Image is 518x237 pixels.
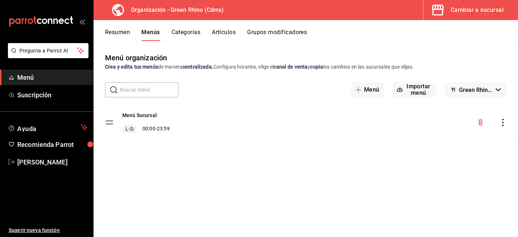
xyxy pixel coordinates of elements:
button: Menú [351,82,384,97]
span: [PERSON_NAME] [17,157,87,167]
input: Buscar menú [120,83,178,97]
button: Categorías [172,29,201,41]
button: Artículos [212,29,236,41]
span: Ayuda [17,123,78,132]
strong: Crea y edita tus menús [105,64,158,70]
strong: canal de venta [273,64,308,70]
button: Menú Sucursal [122,112,157,119]
button: actions [499,119,506,126]
div: Menú organización [105,52,167,63]
span: Suscripción [17,90,87,100]
span: Sugerir nueva función [9,227,87,234]
span: Recomienda Parrot [17,140,87,149]
h3: Organización - Green Rhino (Cdmx) [125,6,224,14]
div: 00:00 - 23:59 [122,125,170,133]
div: de manera Configura horarios, elige el y los cambios en las sucursales que elijas. [105,63,506,71]
span: Green Rhino - Borrador [459,87,493,93]
div: Cambiar a sucursal [451,5,504,15]
table: menu-maker-table [94,103,518,142]
span: L-D [124,125,135,133]
button: open_drawer_menu [79,19,85,24]
button: Resumen [105,29,130,41]
strong: centralizada. [182,64,213,70]
strong: copia [310,64,323,70]
button: Menús [141,29,160,41]
button: Importar menú [392,82,436,97]
div: navigation tabs [105,29,518,41]
button: Pregunta a Parrot AI [8,43,88,58]
button: Grupos modificadores [247,29,307,41]
button: drag [105,118,114,127]
span: Menú [17,73,87,82]
span: Pregunta a Parrot AI [19,47,77,55]
button: Green Rhino - Borrador [445,82,506,97]
a: Pregunta a Parrot AI [5,52,88,60]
